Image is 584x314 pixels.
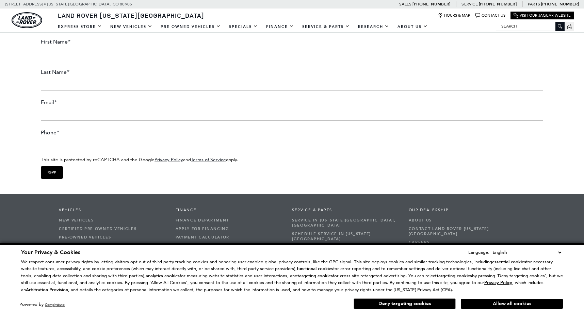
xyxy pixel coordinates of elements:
[41,99,57,105] label: Email
[146,273,180,279] strong: analytics cookies
[12,12,42,28] img: Land Rover
[176,225,282,233] a: Apply for Financing
[541,1,579,7] a: [PHONE_NUMBER]
[298,21,354,33] a: Service & Parts
[54,21,432,33] nav: Main Navigation
[5,2,132,6] a: [STREET_ADDRESS] • [US_STATE][GEOGRAPHIC_DATA], CO 80905
[54,11,208,19] a: Land Rover [US_STATE][GEOGRAPHIC_DATA]
[54,21,106,33] a: EXPRESS STORE
[409,208,515,213] span: Our Dealership
[437,273,472,279] strong: targeting cookies
[409,238,515,247] a: Careers
[41,38,70,45] label: First Name
[155,157,183,162] a: Privacy Policy
[12,12,42,28] a: land-rover
[292,230,399,243] a: Schedule Service in [US_STATE][GEOGRAPHIC_DATA]
[292,208,399,213] span: Service & Parts
[176,233,282,242] a: Payment Calculator
[484,280,512,285] a: Privacy Policy
[59,208,165,213] span: Vehicles
[157,21,225,33] a: Pre-Owned Vehicles
[409,225,515,238] a: Contact Land Rover [US_STATE][GEOGRAPHIC_DATA]
[297,266,333,272] strong: functional cookies
[492,259,526,265] strong: essential cookies
[528,2,540,6] span: Parts
[59,242,165,255] a: New Vehicle Specials in [US_STATE][GEOGRAPHIC_DATA]
[21,259,563,294] p: We respect consumer privacy rights by letting visitors opt out of third-party tracking cookies an...
[59,216,165,225] a: New Vehicles
[176,242,282,250] a: Buying vs Leasing
[176,216,282,225] a: Finance Department
[461,2,477,6] span: Service
[41,69,69,75] label: Last Name
[176,208,282,213] span: Finance
[262,21,298,33] a: Finance
[59,233,165,242] a: Pre-Owned Vehicles
[491,249,563,256] select: Language Select
[475,13,505,18] a: Contact Us
[106,21,157,33] a: New Vehicles
[297,273,333,279] strong: targeting cookies
[393,21,432,33] a: About Us
[26,287,68,293] strong: Arbitration Provision
[292,216,399,230] a: Service in [US_STATE][GEOGRAPHIC_DATA], [GEOGRAPHIC_DATA]
[479,1,517,7] a: [PHONE_NUMBER]
[41,166,63,179] input: RSVP
[225,21,262,33] a: Specials
[58,11,204,19] span: Land Rover [US_STATE][GEOGRAPHIC_DATA]
[59,225,165,233] a: Certified Pre-Owned Vehicles
[496,22,564,30] input: Search
[41,157,238,162] small: This site is protected by reCAPTCHA and the Google and apply.
[461,299,563,309] button: Allow all cookies
[191,157,226,162] a: Terms of Service
[45,302,65,307] a: ComplyAuto
[484,280,512,286] u: Privacy Policy
[21,249,80,256] span: Your Privacy & Cookies
[409,216,515,225] a: About Us
[412,1,450,7] a: [PHONE_NUMBER]
[41,129,59,136] label: Phone
[19,302,65,307] div: Powered by
[354,21,393,33] a: Research
[514,13,571,18] a: Visit Our Jaguar Website
[354,298,456,309] button: Deny targeting cookies
[399,2,411,6] span: Sales
[468,250,489,254] div: Language:
[438,13,470,18] a: Hours & Map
